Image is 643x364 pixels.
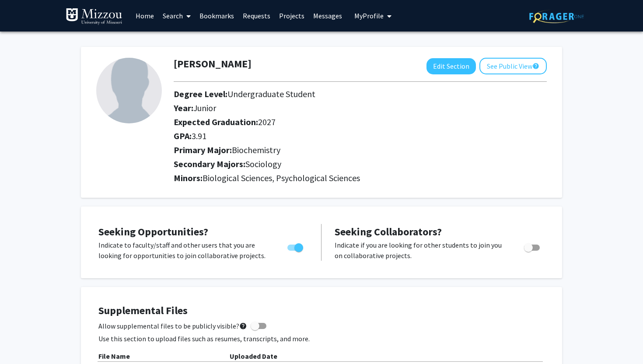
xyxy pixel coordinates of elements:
[203,172,360,183] span: Biological Sciences, Psychological Sciences
[230,352,277,360] b: Uploaded Date
[239,321,247,331] mat-icon: help
[98,240,271,261] p: Indicate to faculty/staff and other users that you are looking for opportunities to join collabor...
[174,159,547,169] h2: Secondary Majors:
[245,158,281,169] span: Sociology
[96,58,162,123] img: Profile Picture
[258,116,276,127] span: 2027
[354,11,384,20] span: My Profile
[174,131,532,141] h2: GPA:
[174,89,532,99] h2: Degree Level:
[529,10,584,23] img: ForagerOne Logo
[192,130,206,141] span: 3.91
[227,88,315,99] span: Undergraduate Student
[174,58,252,70] h1: [PERSON_NAME]
[174,117,532,127] h2: Expected Graduation:
[232,144,280,155] span: Biochemistry
[284,240,308,253] div: Toggle
[98,352,130,360] b: File Name
[174,145,547,155] h2: Primary Major:
[521,240,545,253] div: Toggle
[426,58,476,74] button: Edit Section
[7,325,37,357] iframe: Chat
[193,102,216,113] span: Junior
[335,225,442,238] span: Seeking Collaborators?
[98,225,208,238] span: Seeking Opportunities?
[309,0,346,31] a: Messages
[174,103,532,113] h2: Year:
[131,0,158,31] a: Home
[479,58,547,74] button: See Public View
[238,0,275,31] a: Requests
[158,0,195,31] a: Search
[195,0,238,31] a: Bookmarks
[98,321,247,331] span: Allow supplemental files to be publicly visible?
[66,8,122,25] img: University of Missouri Logo
[335,240,507,261] p: Indicate if you are looking for other students to join you on collaborative projects.
[98,333,545,344] p: Use this section to upload files such as resumes, transcripts, and more.
[98,304,545,317] h4: Supplemental Files
[275,0,309,31] a: Projects
[174,173,547,183] h2: Minors:
[532,61,539,71] mat-icon: help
